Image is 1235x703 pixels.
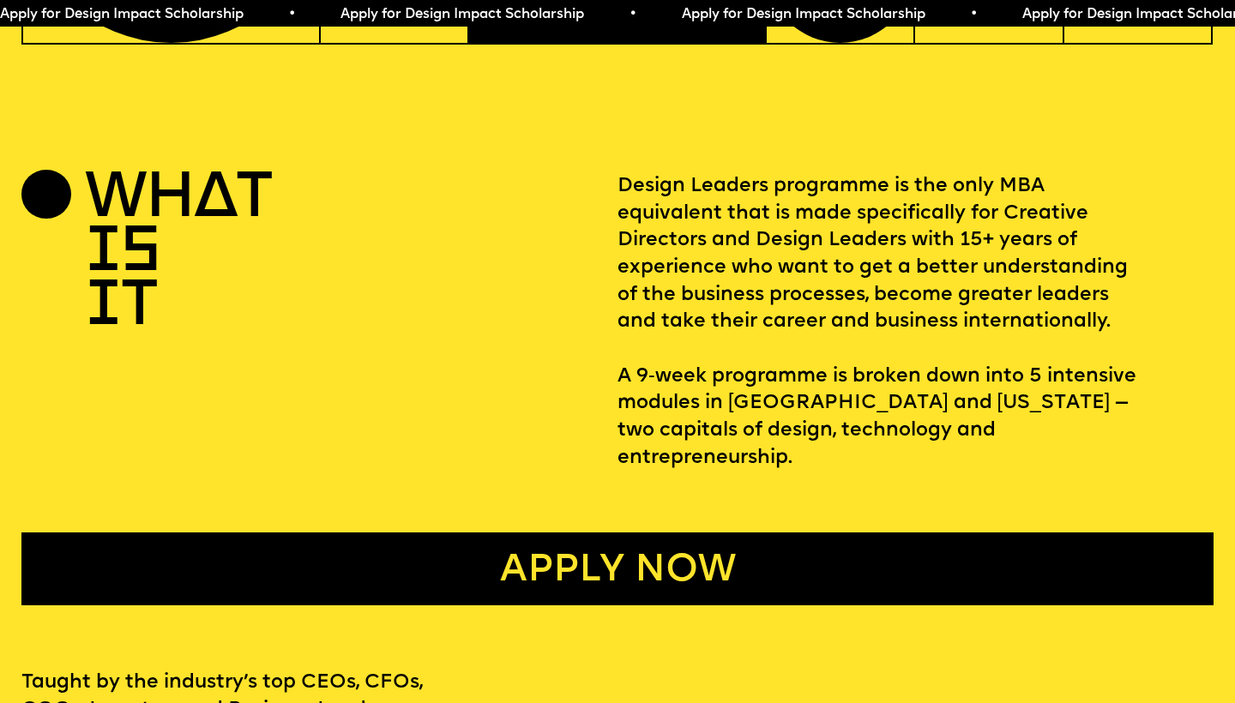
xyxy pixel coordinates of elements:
[288,8,296,21] span: •
[969,8,977,21] span: •
[21,532,1214,606] a: Apply now
[617,173,1214,472] p: Design Leaders programme is the only MBA equivalent that is made specifically for Creative Direct...
[85,173,184,335] h2: WHAT IS IT
[629,8,636,21] span: •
